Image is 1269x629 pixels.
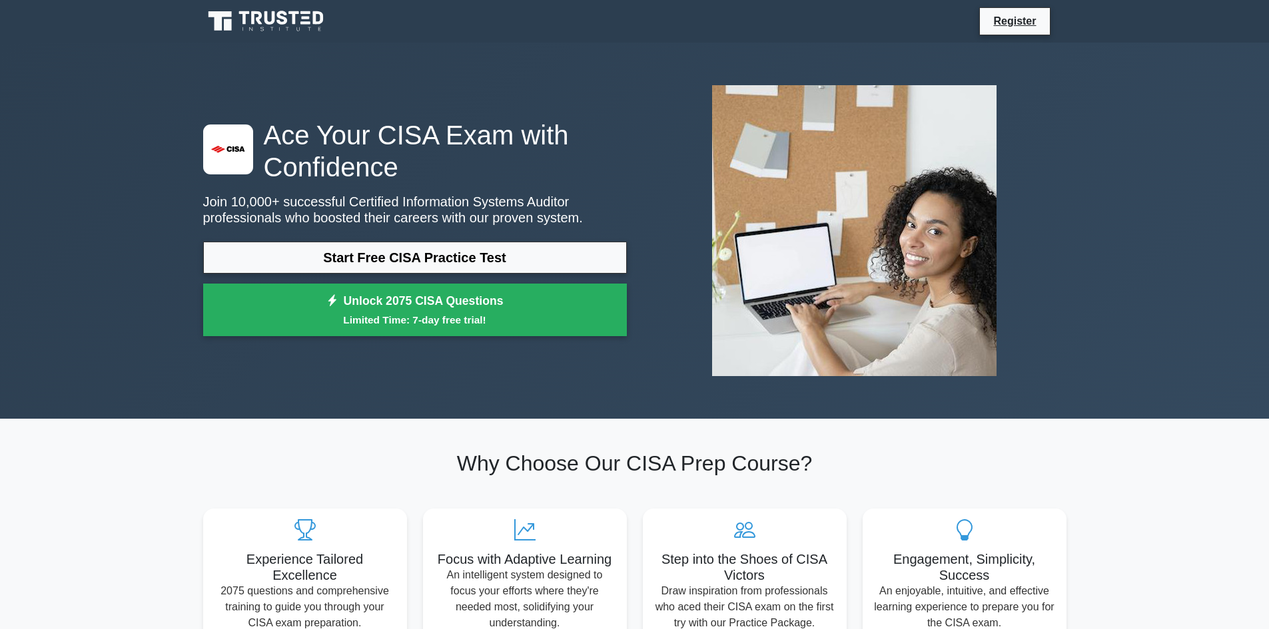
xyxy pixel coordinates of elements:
[203,451,1066,476] h2: Why Choose Our CISA Prep Course?
[220,312,610,327] small: Limited Time: 7-day free trial!
[203,284,627,337] a: Unlock 2075 CISA QuestionsLimited Time: 7-day free trial!
[203,242,627,274] a: Start Free CISA Practice Test
[653,551,836,583] h5: Step into the Shoes of CISA Victors
[873,551,1056,583] h5: Engagement, Simplicity, Success
[985,13,1044,29] a: Register
[203,194,627,226] p: Join 10,000+ successful Certified Information Systems Auditor professionals who boosted their car...
[434,551,616,567] h5: Focus with Adaptive Learning
[203,119,627,183] h1: Ace Your CISA Exam with Confidence
[214,551,396,583] h5: Experience Tailored Excellence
